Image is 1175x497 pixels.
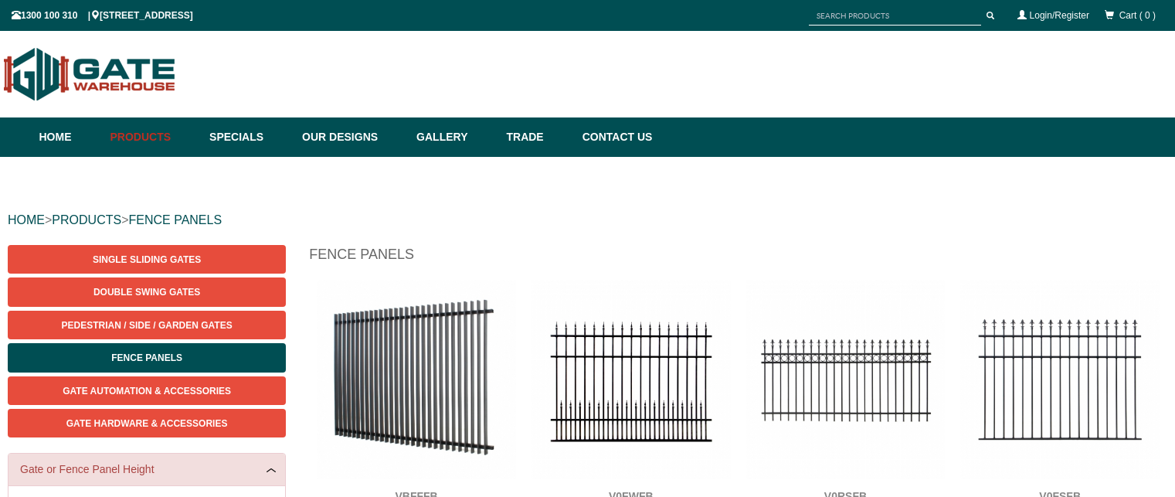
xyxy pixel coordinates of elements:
[66,418,228,429] span: Gate Hardware & Accessories
[93,287,200,298] span: Double Swing Gates
[128,213,222,226] a: FENCE PANELS
[52,213,121,226] a: PRODUCTS
[63,386,231,397] span: Gate Automation & Accessories
[8,376,286,405] a: Gate Automation & Accessories
[409,117,498,157] a: Gallery
[111,352,182,363] span: Fence Panels
[8,409,286,437] a: Gate Hardware & Accessories
[8,343,286,372] a: Fence Panels
[62,320,233,331] span: Pedestrian / Side / Garden Gates
[39,117,103,157] a: Home
[8,277,286,306] a: Double Swing Gates
[93,254,201,265] span: Single Sliding Gates
[12,10,193,21] span: 1300 100 310 | [STREET_ADDRESS]
[8,311,286,339] a: Pedestrian / Side / Garden Gates
[960,280,1160,479] img: V0FSFB - Spear Top (Double Top Rail) - Aluminium Fence Panel - Matte Black - Gate Warehouse
[8,213,45,226] a: HOME
[103,117,202,157] a: Products
[202,117,294,157] a: Specials
[809,6,981,26] input: SEARCH PRODUCTS
[575,117,653,157] a: Contact Us
[8,245,286,274] a: Single Sliding Gates
[746,280,946,479] img: V0RSFB - Ring and Spear Top (Fleur-de-lis) - Aluminium Fence Panel - Matte Black - Gate Warehouse
[1119,10,1156,21] span: Cart ( 0 )
[498,117,574,157] a: Trade
[294,117,409,157] a: Our Designs
[531,280,731,479] img: V0FWFB - Flat Top (Double Spears) - Aluminium Fence Panel - Matte Black - Gate Warehouse
[1030,10,1089,21] a: Login/Register
[309,245,1167,272] h1: Fence Panels
[20,461,273,478] a: Gate or Fence Panel Height
[317,280,516,479] img: VBFFFB - Ready to Install Fully Welded 65x16mm Vertical Blade - Aluminium Fence Panel - Matte Bla...
[8,196,1167,245] div: > >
